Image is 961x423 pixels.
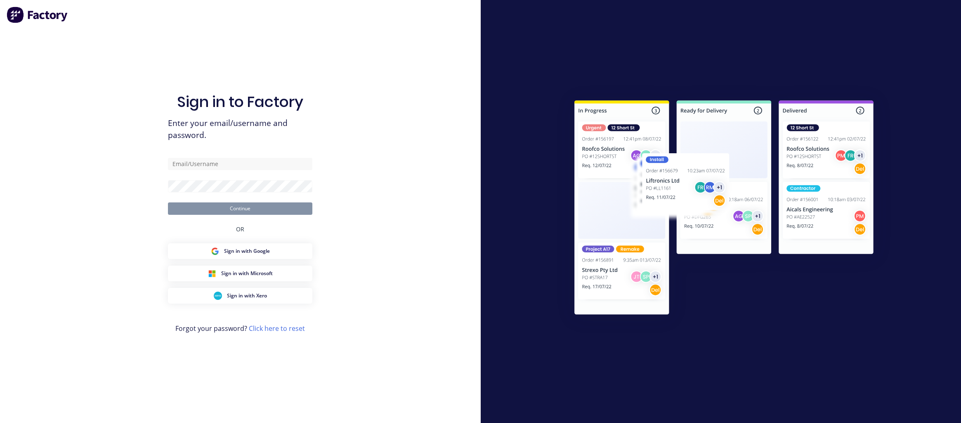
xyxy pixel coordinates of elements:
[175,323,305,333] span: Forgot your password?
[168,158,312,170] input: Email/Username
[211,247,219,255] img: Google Sign in
[214,292,222,300] img: Xero Sign in
[168,288,312,304] button: Xero Sign inSign in with Xero
[7,7,68,23] img: Factory
[168,202,312,215] button: Continue
[168,117,312,141] span: Enter your email/username and password.
[208,269,216,278] img: Microsoft Sign in
[168,243,312,259] button: Google Sign inSign in with Google
[249,324,305,333] a: Click here to reset
[224,247,270,255] span: Sign in with Google
[227,292,267,299] span: Sign in with Xero
[236,215,244,243] div: OR
[556,84,892,334] img: Sign in
[221,270,273,277] span: Sign in with Microsoft
[177,93,303,111] h1: Sign in to Factory
[168,266,312,281] button: Microsoft Sign inSign in with Microsoft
